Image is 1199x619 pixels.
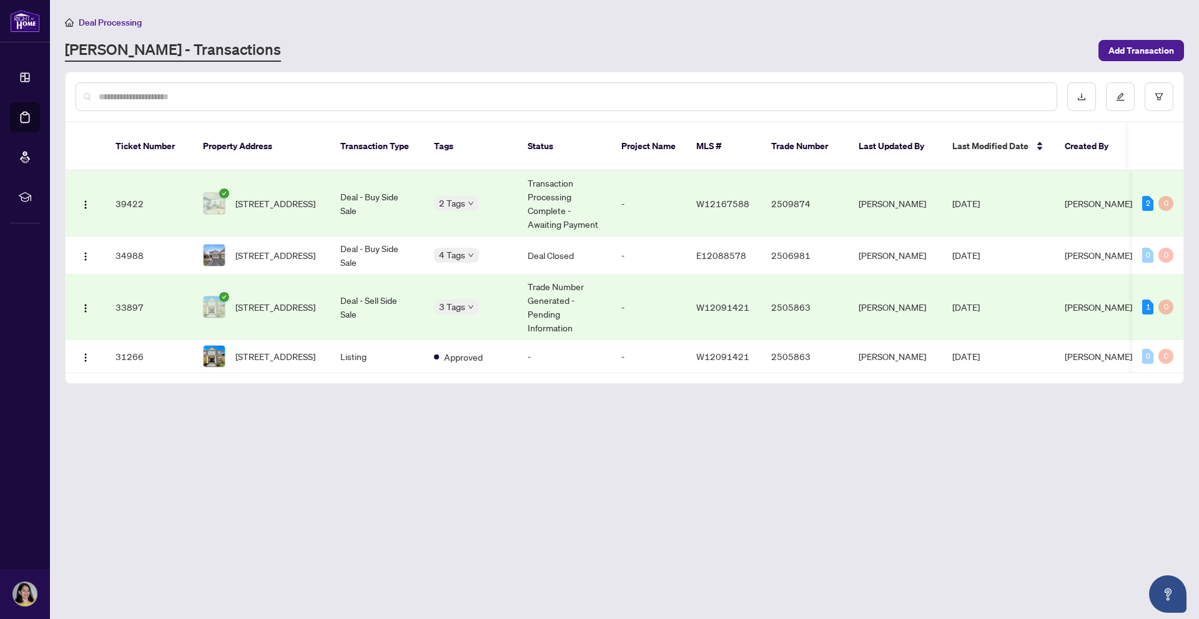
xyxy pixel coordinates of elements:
td: 2505863 [761,275,849,340]
button: Open asap [1149,575,1187,613]
div: 2 [1142,196,1153,211]
th: Ticket Number [106,122,193,171]
a: [PERSON_NAME] - Transactions [65,39,281,62]
img: Logo [81,251,91,261]
span: [PERSON_NAME] [1065,250,1132,261]
td: [PERSON_NAME] [849,171,942,236]
img: Profile Icon [13,582,37,606]
div: 0 [1158,300,1173,314]
span: check-circle [219,292,229,302]
span: [PERSON_NAME] [1065,351,1132,362]
img: Logo [81,303,91,313]
span: [DATE] [952,250,980,261]
span: check-circle [219,188,229,198]
div: 0 [1142,248,1153,263]
th: Transaction Type [330,122,424,171]
span: Last Modified Date [952,139,1029,153]
td: [PERSON_NAME] [849,340,942,373]
td: 34988 [106,236,193,275]
span: 2 Tags [439,196,465,210]
td: Deal - Buy Side Sale [330,236,424,275]
td: Trade Number Generated - Pending Information [518,275,611,340]
td: 39422 [106,171,193,236]
button: filter [1145,82,1173,111]
span: down [468,252,474,258]
button: edit [1106,82,1135,111]
span: down [468,304,474,310]
th: Property Address [193,122,330,171]
span: down [468,200,474,207]
td: - [611,171,686,236]
div: 0 [1158,349,1173,364]
th: Tags [424,122,518,171]
span: [STREET_ADDRESS] [235,248,315,262]
img: Logo [81,353,91,363]
button: Logo [76,245,96,265]
img: logo [10,9,40,32]
td: - [611,340,686,373]
th: Project Name [611,122,686,171]
span: [STREET_ADDRESS] [235,300,315,314]
span: [DATE] [952,351,980,362]
span: [PERSON_NAME] [1065,301,1132,313]
td: - [518,340,611,373]
td: Deal - Sell Side Sale [330,275,424,340]
td: Deal Closed [518,236,611,275]
span: E12088578 [696,250,746,261]
td: 31266 [106,340,193,373]
td: Transaction Processing Complete - Awaiting Payment [518,171,611,236]
span: 3 Tags [439,300,465,314]
td: 2505863 [761,340,849,373]
th: Status [518,122,611,171]
span: [STREET_ADDRESS] [235,349,315,363]
button: Logo [76,346,96,366]
td: Deal - Buy Side Sale [330,171,424,236]
td: [PERSON_NAME] [849,275,942,340]
button: Logo [76,193,96,213]
span: edit [1116,92,1125,101]
button: Logo [76,297,96,317]
th: MLS # [686,122,761,171]
span: W12091421 [696,351,749,362]
span: [PERSON_NAME] [1065,198,1132,209]
td: [PERSON_NAME] [849,236,942,275]
img: thumbnail-img [204,296,225,318]
th: Created By [1055,122,1174,171]
td: 33897 [106,275,193,340]
span: filter [1155,92,1163,101]
button: download [1067,82,1096,111]
div: 0 [1158,196,1173,211]
span: [DATE] [952,301,980,313]
div: 0 [1142,349,1153,364]
span: W12167588 [696,198,749,209]
td: 2506981 [761,236,849,275]
td: Listing [330,340,424,373]
span: 4 Tags [439,248,465,262]
td: - [611,236,686,275]
div: 0 [1158,248,1173,263]
td: - [611,275,686,340]
th: Last Modified Date [942,122,1055,171]
span: W12091421 [696,301,749,313]
img: thumbnail-img [204,193,225,214]
span: Deal Processing [79,17,142,28]
img: Logo [81,200,91,210]
div: 1 [1142,300,1153,314]
span: [STREET_ADDRESS] [235,197,315,210]
td: 2509874 [761,171,849,236]
th: Trade Number [761,122,849,171]
span: Approved [444,350,483,364]
img: thumbnail-img [204,346,225,367]
img: thumbnail-img [204,245,225,266]
span: [DATE] [952,198,980,209]
span: download [1077,92,1086,101]
button: Add Transaction [1098,40,1184,61]
span: home [65,18,74,27]
span: Add Transaction [1108,41,1174,61]
th: Last Updated By [849,122,942,171]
